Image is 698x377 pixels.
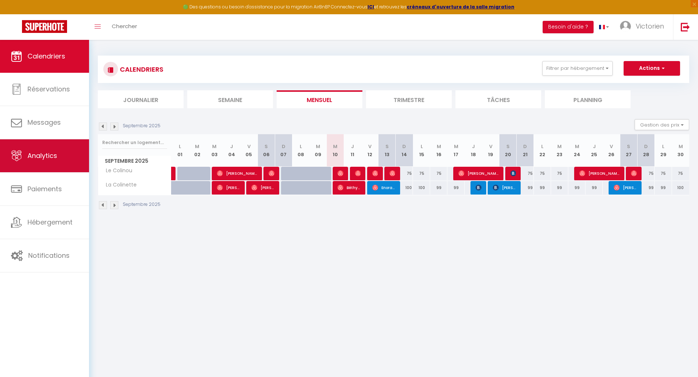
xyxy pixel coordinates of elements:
[326,134,344,167] th: 10
[455,90,541,108] li: Tâches
[27,151,57,160] span: Analytics
[171,134,189,167] th: 01
[206,134,223,167] th: 03
[614,14,673,40] a: ... Victorien
[551,181,568,195] div: 99
[112,22,137,30] span: Chercher
[277,90,362,108] li: Mensuel
[368,143,372,150] abbr: V
[568,181,586,195] div: 99
[679,143,683,150] abbr: M
[396,167,413,180] div: 75
[437,143,441,150] abbr: M
[637,167,654,180] div: 75
[212,143,217,150] abbr: M
[407,4,514,10] a: créneaux d'ouverture de la salle migration
[534,181,551,195] div: 99
[413,181,430,195] div: 100
[637,134,654,167] th: 28
[586,181,603,195] div: 99
[189,134,206,167] th: 02
[351,143,354,150] abbr: J
[413,134,430,167] th: 15
[27,84,70,94] span: Réservations
[655,167,672,180] div: 75
[372,166,378,180] span: [PERSON_NAME]
[361,134,378,167] th: 12
[493,181,516,195] span: [PERSON_NAME]
[275,134,292,167] th: 07
[534,134,551,167] th: 22
[472,143,475,150] abbr: J
[631,166,637,180] span: [PERSON_NAME]
[217,166,257,180] span: [PERSON_NAME]
[27,184,62,193] span: Paiements
[389,166,395,180] span: [PERSON_NAME]
[579,166,620,180] span: [PERSON_NAME]
[476,181,481,195] span: [PERSON_NAME]
[603,134,620,167] th: 26
[27,118,61,127] span: Messages
[593,143,596,150] abbr: J
[378,134,396,167] th: 13
[430,181,447,195] div: 99
[6,3,28,25] button: Ouvrir le widget de chat LiveChat
[28,251,70,260] span: Notifications
[309,134,326,167] th: 09
[368,4,374,10] a: ICI
[534,167,551,180] div: 75
[517,134,534,167] th: 21
[545,90,631,108] li: Planning
[27,52,65,61] span: Calendriers
[636,22,664,31] span: Victorien
[624,61,680,76] button: Actions
[402,143,406,150] abbr: D
[541,143,543,150] abbr: L
[672,181,689,195] div: 100
[300,143,302,150] abbr: L
[269,166,274,180] span: [PERSON_NAME]
[635,119,689,130] button: Gestion des prix
[517,167,534,180] div: 75
[454,143,458,150] abbr: M
[123,201,160,208] p: Septembre 2025
[337,166,343,180] span: [PERSON_NAME]
[430,134,447,167] th: 16
[333,143,337,150] abbr: M
[655,181,672,195] div: 99
[98,90,184,108] li: Journalier
[99,167,134,175] span: Le Colinou
[614,181,637,195] span: [PERSON_NAME]
[447,134,465,167] th: 17
[543,21,594,33] button: Besoin d'aide ?
[413,167,430,180] div: 75
[372,181,395,195] span: Enora Genvresse
[316,143,320,150] abbr: M
[118,61,163,78] h3: CALENDRIERS
[662,143,664,150] abbr: L
[22,20,67,33] img: Super Booking
[644,143,648,150] abbr: D
[421,143,423,150] abbr: L
[230,143,233,150] abbr: J
[99,181,139,189] span: La Colinette
[396,134,413,167] th: 14
[610,143,613,150] abbr: V
[385,143,389,150] abbr: S
[655,134,672,167] th: 29
[506,143,510,150] abbr: S
[337,181,361,195] span: Béthy Chemin
[510,166,516,180] span: [PERSON_NAME]
[551,134,568,167] th: 23
[355,166,361,180] span: [PERSON_NAME]
[240,134,258,167] th: 05
[523,143,527,150] abbr: D
[247,143,251,150] abbr: V
[223,134,240,167] th: 04
[27,218,73,227] span: Hébergement
[366,90,452,108] li: Trimestre
[217,181,240,195] span: [PERSON_NAME]
[195,143,199,150] abbr: M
